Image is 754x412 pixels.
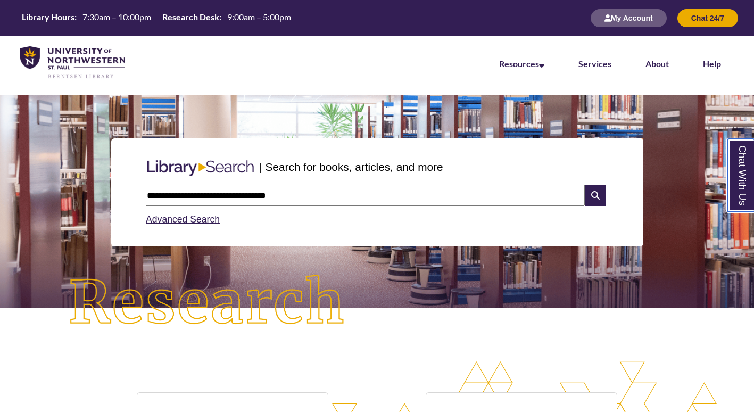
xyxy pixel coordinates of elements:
img: Libary Search [142,156,259,180]
p: | Search for books, articles, and more [259,159,443,175]
a: About [645,59,669,69]
a: Hours Today [18,11,295,26]
span: 7:30am – 10:00pm [82,12,151,22]
button: My Account [591,9,667,27]
table: Hours Today [18,11,295,24]
a: Help [703,59,721,69]
a: My Account [591,13,667,22]
img: Research [38,244,377,362]
a: Advanced Search [146,214,220,225]
i: Search [585,185,605,206]
th: Library Hours: [18,11,78,23]
th: Research Desk: [158,11,223,23]
a: Resources [499,59,544,69]
img: UNWSP Library Logo [20,46,125,79]
a: Chat 24/7 [677,13,738,22]
button: Chat 24/7 [677,9,738,27]
a: Services [578,59,611,69]
span: 9:00am – 5:00pm [227,12,291,22]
